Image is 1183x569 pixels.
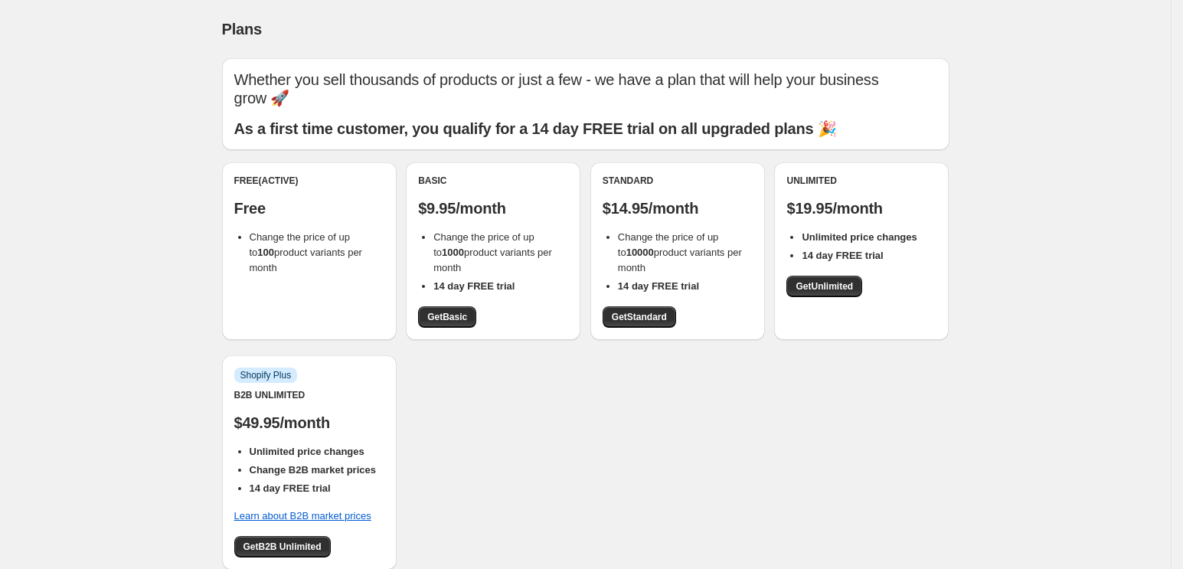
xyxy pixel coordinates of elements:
[222,21,262,38] span: Plans
[796,280,853,293] span: Get Unlimited
[786,276,862,297] a: GetUnlimited
[618,231,742,273] span: Change the price of up to product variants per month
[250,464,376,476] b: Change B2B market prices
[618,280,699,292] b: 14 day FREE trial
[427,311,467,323] span: Get Basic
[234,199,384,217] p: Free
[240,369,292,381] span: Shopify Plus
[603,306,676,328] a: GetStandard
[418,306,476,328] a: GetBasic
[612,311,667,323] span: Get Standard
[234,510,371,522] a: Learn about B2B market prices
[603,175,753,187] div: Standard
[433,280,515,292] b: 14 day FREE trial
[250,482,331,494] b: 14 day FREE trial
[257,247,274,258] b: 100
[603,199,753,217] p: $14.95/month
[234,536,331,558] a: GetB2B Unlimited
[786,199,936,217] p: $19.95/month
[802,250,883,261] b: 14 day FREE trial
[234,70,937,107] p: Whether you sell thousands of products or just a few - we have a plan that will help your busines...
[802,231,917,243] b: Unlimited price changes
[442,247,464,258] b: 1000
[433,231,552,273] span: Change the price of up to product variants per month
[234,389,384,401] div: B2B Unlimited
[234,120,837,137] b: As a first time customer, you qualify for a 14 day FREE trial on all upgraded plans 🎉
[250,446,364,457] b: Unlimited price changes
[626,247,654,258] b: 10000
[418,175,568,187] div: Basic
[786,175,936,187] div: Unlimited
[250,231,362,273] span: Change the price of up to product variants per month
[418,199,568,217] p: $9.95/month
[234,175,384,187] div: Free (Active)
[243,541,322,553] span: Get B2B Unlimited
[234,414,384,432] p: $49.95/month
